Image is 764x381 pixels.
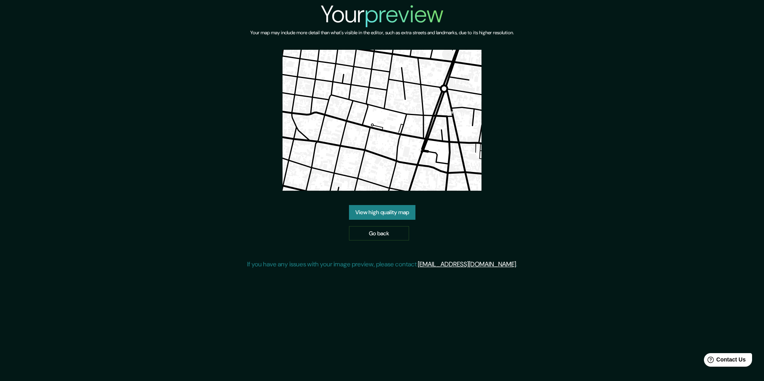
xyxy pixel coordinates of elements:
iframe: Help widget launcher [693,350,755,372]
img: created-map-preview [283,50,481,191]
a: [EMAIL_ADDRESS][DOMAIN_NAME] [418,260,516,268]
a: View high quality map [349,205,415,220]
a: Go back [349,226,409,241]
h6: Your map may include more detail than what's visible in the editor, such as extra streets and lan... [250,29,514,37]
p: If you have any issues with your image preview, please contact . [247,260,517,269]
